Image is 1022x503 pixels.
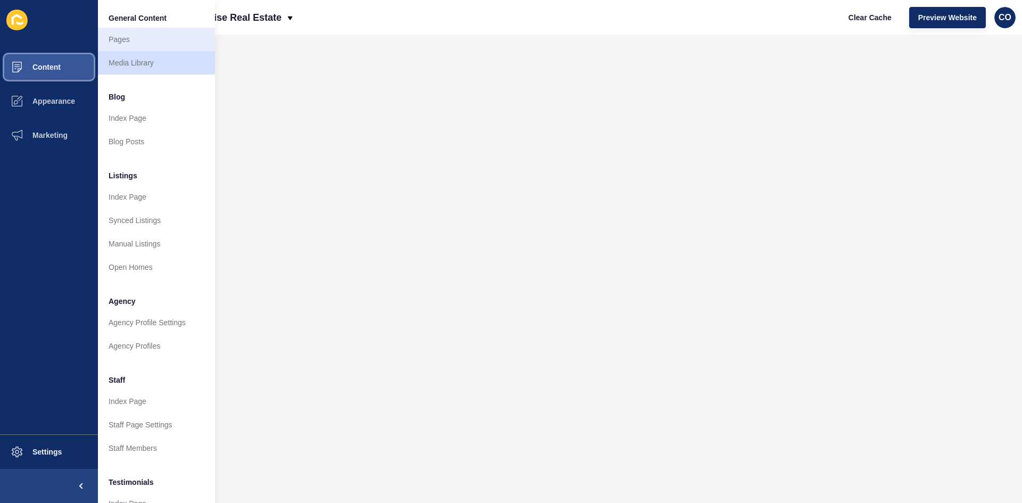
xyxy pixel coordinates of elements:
[98,436,215,460] a: Staff Members
[98,106,215,130] a: Index Page
[848,12,892,23] span: Clear Cache
[918,12,977,23] span: Preview Website
[98,185,215,209] a: Index Page
[98,311,215,334] a: Agency Profile Settings
[999,12,1011,23] span: CO
[98,232,215,255] a: Manual Listings
[98,255,215,279] a: Open Homes
[98,28,215,51] a: Pages
[839,7,901,28] button: Clear Cache
[98,390,215,413] a: Index Page
[109,92,125,102] span: Blog
[98,334,215,358] a: Agency Profiles
[109,170,137,181] span: Listings
[109,296,136,307] span: Agency
[109,13,167,23] span: General Content
[98,130,215,153] a: Blog Posts
[98,209,215,232] a: Synced Listings
[909,7,986,28] button: Preview Website
[98,51,215,75] a: Media Library
[109,375,125,385] span: Staff
[109,477,154,488] span: Testimonials
[98,413,215,436] a: Staff Page Settings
